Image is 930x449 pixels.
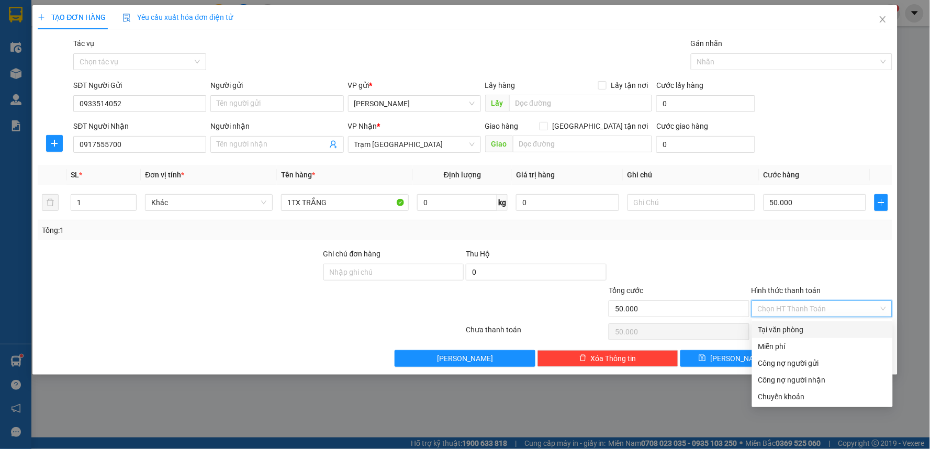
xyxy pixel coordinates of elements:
div: Miễn phí [758,341,887,352]
div: Chưa thanh toán [465,324,608,342]
input: Ghi Chú [628,194,755,211]
label: Cước giao hàng [656,122,708,130]
span: Tên hàng [281,171,315,179]
button: deleteXóa Thông tin [537,350,678,367]
span: Xóa Thông tin [591,353,636,364]
div: Người nhận [210,120,343,132]
span: close [879,15,887,24]
span: TẠO ĐƠN HÀNG [38,13,106,21]
li: VP [PERSON_NAME] [5,44,72,56]
span: Yêu cầu xuất hóa đơn điện tử [122,13,233,21]
span: [PERSON_NAME] [437,353,493,364]
div: Tại văn phòng [758,324,887,335]
span: save [699,354,706,363]
span: Lấy tận nơi [607,80,652,91]
input: VD: Bàn, Ghế [281,194,409,211]
button: plus [46,135,63,152]
span: SL [71,171,79,179]
button: [PERSON_NAME] [395,350,535,367]
input: Ghi chú đơn hàng [323,264,464,280]
span: environment [5,58,13,65]
label: Tác vụ [73,39,94,48]
span: Khác [151,195,266,210]
div: Công nợ người nhận [758,374,887,386]
li: VP Trạm [GEOGRAPHIC_DATA] [72,44,139,79]
div: Cước gửi hàng sẽ được ghi vào công nợ của người gửi [752,355,893,372]
th: Ghi chú [623,165,759,185]
span: VP Nhận [348,122,377,130]
input: Cước giao hàng [656,136,755,153]
span: [PERSON_NAME] [710,353,766,364]
span: kg [497,194,508,211]
label: Ghi chú đơn hàng [323,250,381,258]
span: Tổng cước [609,286,643,295]
span: Lấy [485,95,509,111]
span: Thu Hộ [466,250,490,258]
button: save[PERSON_NAME] [680,350,786,367]
span: Đơn vị tính [145,171,184,179]
div: Người gửi [210,80,343,91]
li: Trung Nga [5,5,152,25]
span: delete [579,354,587,363]
span: [GEOGRAPHIC_DATA] tận nơi [548,120,652,132]
label: Gán nhãn [691,39,723,48]
button: delete [42,194,59,211]
button: plus [875,194,888,211]
img: icon [122,14,131,22]
span: Phan Thiết [354,96,475,111]
span: Trạm Sài Gòn [354,137,475,152]
img: logo.jpg [5,5,42,42]
div: Cước gửi hàng sẽ được ghi vào công nợ của người nhận [752,372,893,388]
span: Định lượng [444,171,481,179]
span: Giao [485,136,513,152]
span: user-add [329,140,338,149]
div: Chuyển khoản [758,391,887,402]
label: Hình thức thanh toán [752,286,821,295]
div: SĐT Người Gửi [73,80,206,91]
input: Dọc đường [509,95,653,111]
input: Dọc đường [513,136,653,152]
label: Cước lấy hàng [656,81,703,89]
span: plus [875,198,887,207]
input: 0 [516,194,619,211]
b: T1 [PERSON_NAME], P Phú Thuỷ [5,58,69,89]
div: SĐT Người Nhận [73,120,206,132]
span: Giá trị hàng [516,171,555,179]
button: Close [868,5,898,35]
span: Lấy hàng [485,81,516,89]
span: Cước hàng [764,171,800,179]
span: plus [47,139,62,148]
div: VP gửi [348,80,481,91]
span: plus [38,14,45,21]
input: Cước lấy hàng [656,95,755,112]
div: Tổng: 1 [42,224,359,236]
span: Giao hàng [485,122,519,130]
div: Công nợ người gửi [758,357,887,369]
